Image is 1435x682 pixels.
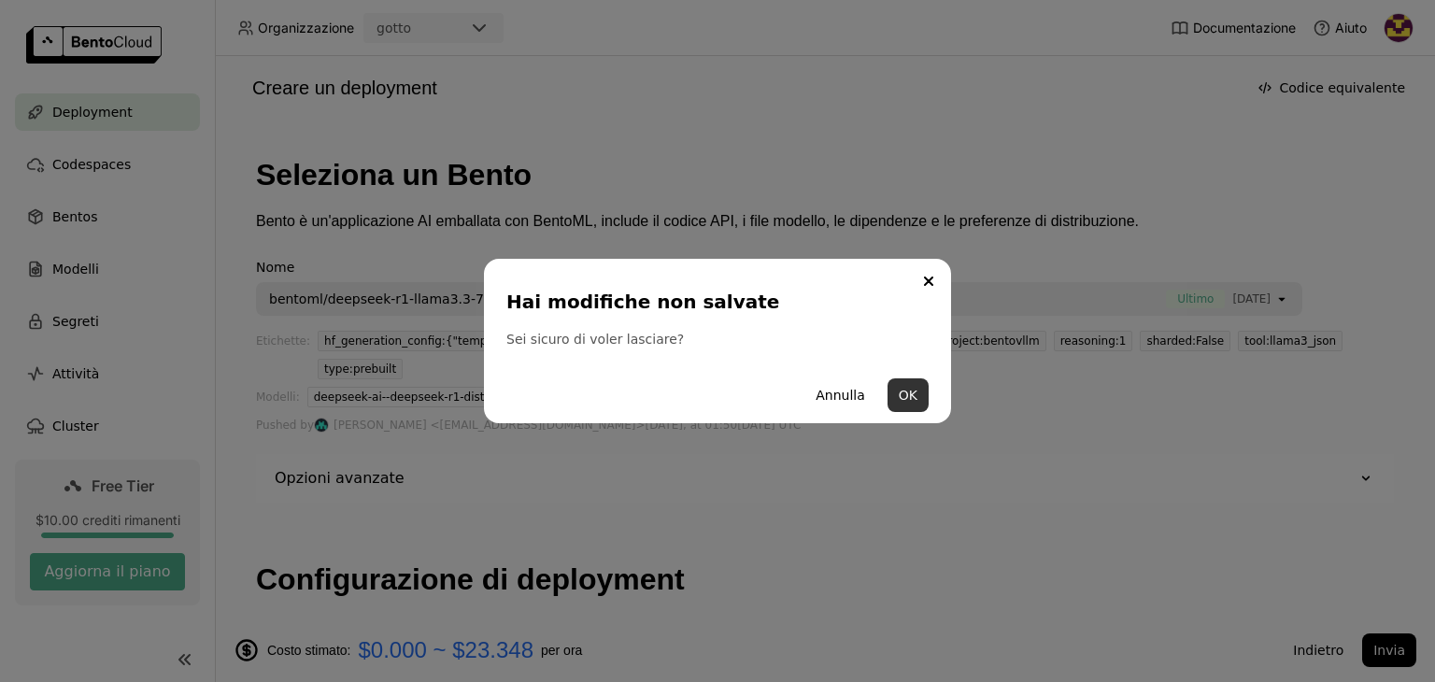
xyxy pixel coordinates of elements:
div: dialog [484,259,951,423]
div: Sei sicuro di voler lasciare? [506,330,929,348]
button: Annulla [804,378,876,412]
button: Close [917,270,940,292]
button: OK [888,378,929,412]
div: Hai modifiche non salvate [506,289,921,315]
